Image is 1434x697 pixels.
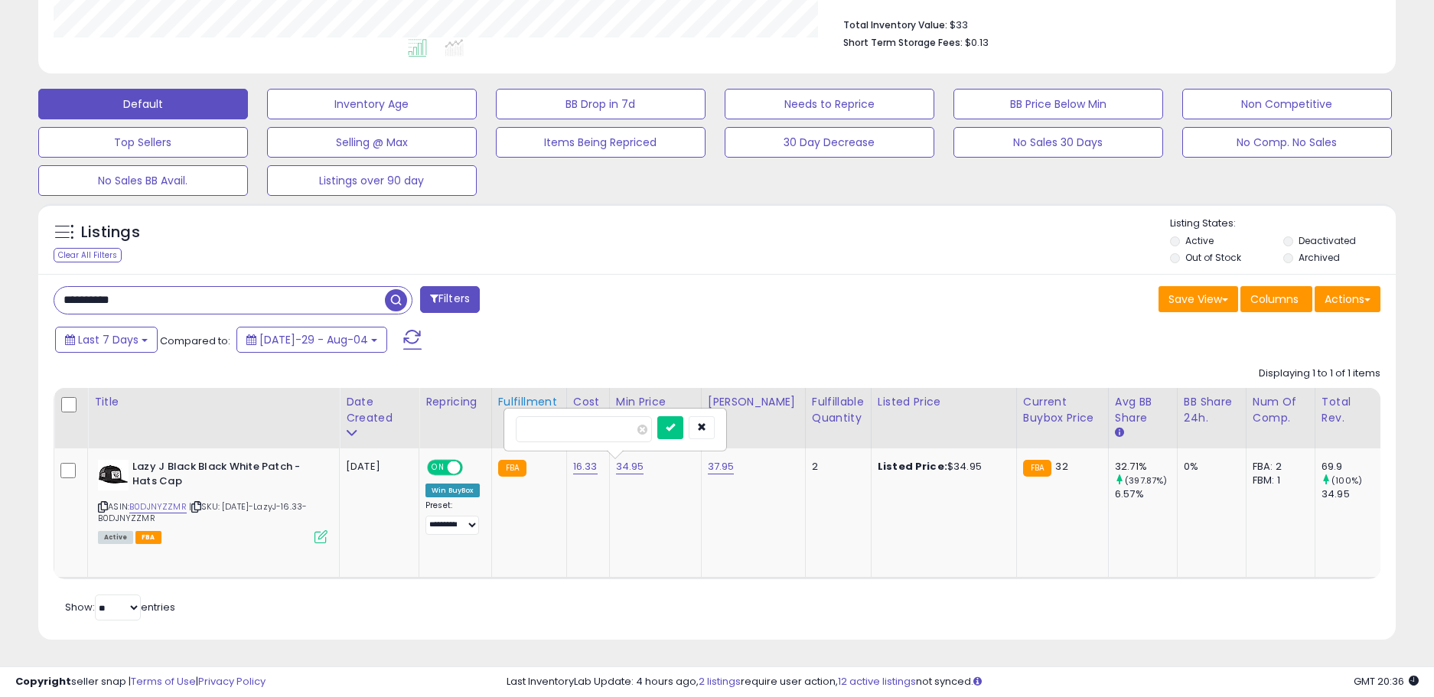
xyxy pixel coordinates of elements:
[496,89,706,119] button: BB Drop in 7d
[425,500,480,535] div: Preset:
[1240,286,1312,312] button: Columns
[98,460,129,490] img: 51t5VAg2vzL._SL40_.jpg
[78,332,139,347] span: Last 7 Days
[1299,251,1340,264] label: Archived
[1253,460,1303,474] div: FBA: 2
[1322,460,1383,474] div: 69.9
[496,127,706,158] button: Items Being Repriced
[843,18,947,31] b: Total Inventory Value:
[498,394,560,410] div: Fulfillment
[1185,234,1214,247] label: Active
[1185,251,1241,264] label: Out of Stock
[81,222,140,243] h5: Listings
[461,461,485,474] span: OFF
[98,531,133,544] span: All listings currently available for purchase on Amazon
[346,460,407,474] div: [DATE]
[1253,394,1309,426] div: Num of Comp.
[1182,89,1392,119] button: Non Competitive
[507,675,1419,689] div: Last InventoryLab Update: 4 hours ago, require user action, not synced.
[1159,286,1238,312] button: Save View
[1250,292,1299,307] span: Columns
[38,89,248,119] button: Default
[965,35,989,50] span: $0.13
[573,394,603,410] div: Cost
[98,460,328,542] div: ASIN:
[1115,394,1171,426] div: Avg BB Share
[131,674,196,689] a: Terms of Use
[94,394,333,410] div: Title
[1023,394,1102,426] div: Current Buybox Price
[812,394,865,426] div: Fulfillable Quantity
[843,36,963,49] b: Short Term Storage Fees:
[346,394,412,426] div: Date Created
[953,127,1163,158] button: No Sales 30 Days
[708,394,799,410] div: [PERSON_NAME]
[236,327,387,353] button: [DATE]-29 - Aug-04
[498,460,526,477] small: FBA
[1331,474,1362,487] small: (100%)
[953,89,1163,119] button: BB Price Below Min
[1115,487,1177,501] div: 6.57%
[1055,459,1067,474] span: 32
[1322,487,1383,501] div: 34.95
[1253,474,1303,487] div: FBM: 1
[132,460,318,492] b: Lazy J Black Black White Patch - Hats Cap
[129,500,187,513] a: B0DJNYZZMR
[259,332,368,347] span: [DATE]-29 - Aug-04
[160,334,230,348] span: Compared to:
[838,674,916,689] a: 12 active listings
[1315,286,1380,312] button: Actions
[420,286,480,313] button: Filters
[1125,474,1167,487] small: (397.87%)
[98,500,307,523] span: | SKU: [DATE]-LazyJ-16.33-B0DJNYZZMR
[15,675,266,689] div: seller snap | |
[429,461,448,474] span: ON
[1299,234,1356,247] label: Deactivated
[15,674,71,689] strong: Copyright
[1259,366,1380,381] div: Displaying 1 to 1 of 1 items
[878,459,947,474] b: Listed Price:
[1184,394,1240,426] div: BB Share 24h.
[38,165,248,196] button: No Sales BB Avail.
[1322,394,1377,426] div: Total Rev.
[425,394,485,410] div: Repricing
[425,484,480,497] div: Win BuyBox
[843,15,1369,33] li: $33
[812,460,859,474] div: 2
[616,394,695,410] div: Min Price
[725,127,934,158] button: 30 Day Decrease
[616,459,644,474] a: 34.95
[55,327,158,353] button: Last 7 Days
[1115,460,1177,474] div: 32.71%
[135,531,161,544] span: FBA
[198,674,266,689] a: Privacy Policy
[1115,426,1124,440] small: Avg BB Share.
[878,460,1005,474] div: $34.95
[54,248,122,262] div: Clear All Filters
[573,459,598,474] a: 16.33
[267,89,477,119] button: Inventory Age
[1170,217,1396,231] p: Listing States:
[1182,127,1392,158] button: No Comp. No Sales
[699,674,741,689] a: 2 listings
[725,89,934,119] button: Needs to Reprice
[1184,460,1234,474] div: 0%
[65,600,175,614] span: Show: entries
[1354,674,1419,689] span: 2025-08-12 20:36 GMT
[38,127,248,158] button: Top Sellers
[1023,460,1051,477] small: FBA
[267,165,477,196] button: Listings over 90 day
[708,459,735,474] a: 37.95
[878,394,1010,410] div: Listed Price
[267,127,477,158] button: Selling @ Max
